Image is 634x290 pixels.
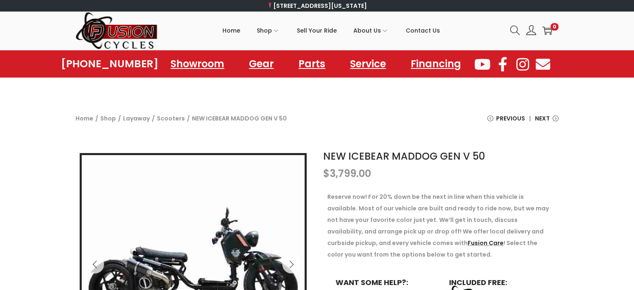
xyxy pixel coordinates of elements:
[222,20,240,41] span: Home
[162,54,469,73] nav: Menu
[192,113,287,124] span: NEW ICEBEAR MADDOG GEN V 50
[157,114,185,123] a: Scooters
[496,113,525,124] span: Previous
[158,12,504,49] nav: Primary navigation
[76,12,158,50] img: Woostify retina logo
[282,255,300,273] button: Next
[222,12,240,49] a: Home
[257,20,272,41] span: Shop
[152,113,155,124] span: /
[535,113,558,130] a: Next
[449,279,546,286] h6: INCLUDED FREE:
[257,12,280,49] a: Shop
[86,255,104,273] button: Previous
[323,167,371,180] bdi: 3,799.00
[118,113,121,124] span: /
[353,12,389,49] a: About Us
[241,54,282,73] a: Gear
[468,239,504,247] a: Fusion Care
[100,114,116,123] a: Shop
[487,113,525,130] a: Previous
[297,12,337,49] a: Sell Your Ride
[297,20,337,41] span: Sell Your Ride
[267,2,367,10] a: [STREET_ADDRESS][US_STATE]
[95,113,98,124] span: /
[402,54,469,73] a: Financing
[327,191,554,260] p: Reserve now! For 20% down be the next in line when this vehicle is available. Most of our vehicle...
[187,113,190,124] span: /
[290,54,334,73] a: Parts
[267,2,273,8] img: 📍
[542,26,552,35] a: 0
[76,114,93,123] a: Home
[336,279,433,286] h6: WANT SOME HELP?:
[123,114,150,123] a: Layaway
[162,54,232,73] a: Showroom
[323,167,330,180] span: $
[406,12,440,49] a: Contact Us
[353,20,381,41] span: About Us
[61,58,158,70] a: [PHONE_NUMBER]
[342,54,394,73] a: Service
[535,113,550,124] span: Next
[406,20,440,41] span: Contact Us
